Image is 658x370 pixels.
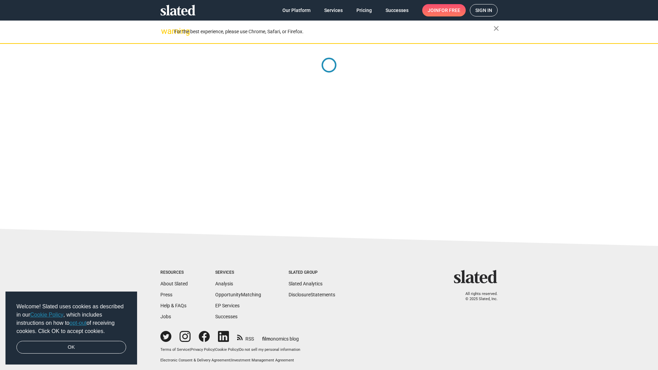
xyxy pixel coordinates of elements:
[282,4,310,16] span: Our Platform
[289,281,322,286] a: Slated Analytics
[289,270,335,275] div: Slated Group
[174,27,493,36] div: For the best experience, please use Chrome, Safari, or Firefox.
[215,292,261,297] a: OpportunityMatching
[356,4,372,16] span: Pricing
[160,270,188,275] div: Resources
[231,358,294,362] a: Investment Management Agreement
[262,336,270,342] span: film
[30,312,63,318] a: Cookie Policy
[160,303,186,308] a: Help & FAQs
[160,347,190,352] a: Terms of Service
[215,303,240,308] a: EP Services
[351,4,377,16] a: Pricing
[160,281,188,286] a: About Slated
[160,314,171,319] a: Jobs
[439,4,460,16] span: for free
[458,292,498,301] p: All rights reserved. © 2025 Slated, Inc.
[289,292,335,297] a: DisclosureStatements
[215,347,238,352] a: Cookie Policy
[386,4,409,16] span: Successes
[215,314,237,319] a: Successes
[16,341,126,354] a: dismiss cookie message
[277,4,316,16] a: Our Platform
[262,330,299,342] a: filmonomics blog
[239,347,300,353] button: Do not sell my personal information
[215,281,233,286] a: Analysis
[230,358,231,362] span: |
[324,4,343,16] span: Services
[380,4,414,16] a: Successes
[214,347,215,352] span: |
[215,270,261,275] div: Services
[238,347,239,352] span: |
[319,4,348,16] a: Services
[16,303,126,335] span: Welcome! Slated uses cookies as described in our , which includes instructions on how to of recei...
[470,4,498,16] a: Sign in
[190,347,191,352] span: |
[237,332,254,342] a: RSS
[160,358,230,362] a: Electronic Consent & Delivery Agreement
[160,292,172,297] a: Press
[475,4,492,16] span: Sign in
[428,4,460,16] span: Join
[70,320,87,326] a: opt-out
[492,24,500,33] mat-icon: close
[161,27,169,35] mat-icon: warning
[191,347,214,352] a: Privacy Policy
[5,292,137,365] div: cookieconsent
[422,4,466,16] a: Joinfor free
